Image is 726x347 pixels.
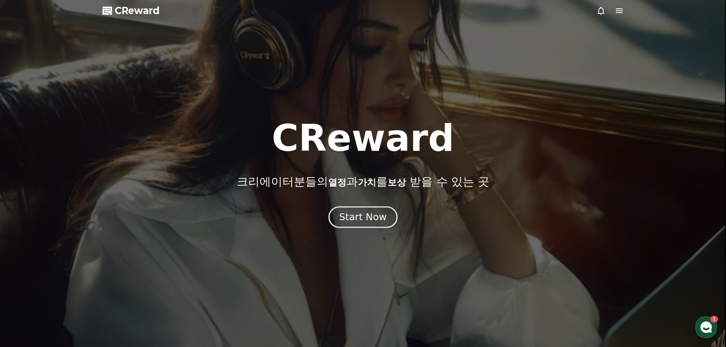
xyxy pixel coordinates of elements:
a: Start Now [330,214,396,222]
span: 1 [77,241,80,247]
span: CReward [115,5,160,17]
h1: CReward [272,120,454,157]
span: 보상 [388,177,406,188]
a: CReward [103,5,160,17]
button: Start Now [329,206,397,228]
span: 설정 [118,253,127,259]
span: 가치 [358,177,376,188]
a: 설정 [98,241,146,261]
a: 홈 [2,241,50,261]
a: 1대화 [50,241,98,261]
span: 열정 [328,177,346,188]
span: 대화 [70,253,79,259]
p: 크리에이터분들의 과 를 받을 수 있는 곳 [237,175,489,189]
div: Start Now [339,211,386,224]
span: 홈 [24,253,29,259]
